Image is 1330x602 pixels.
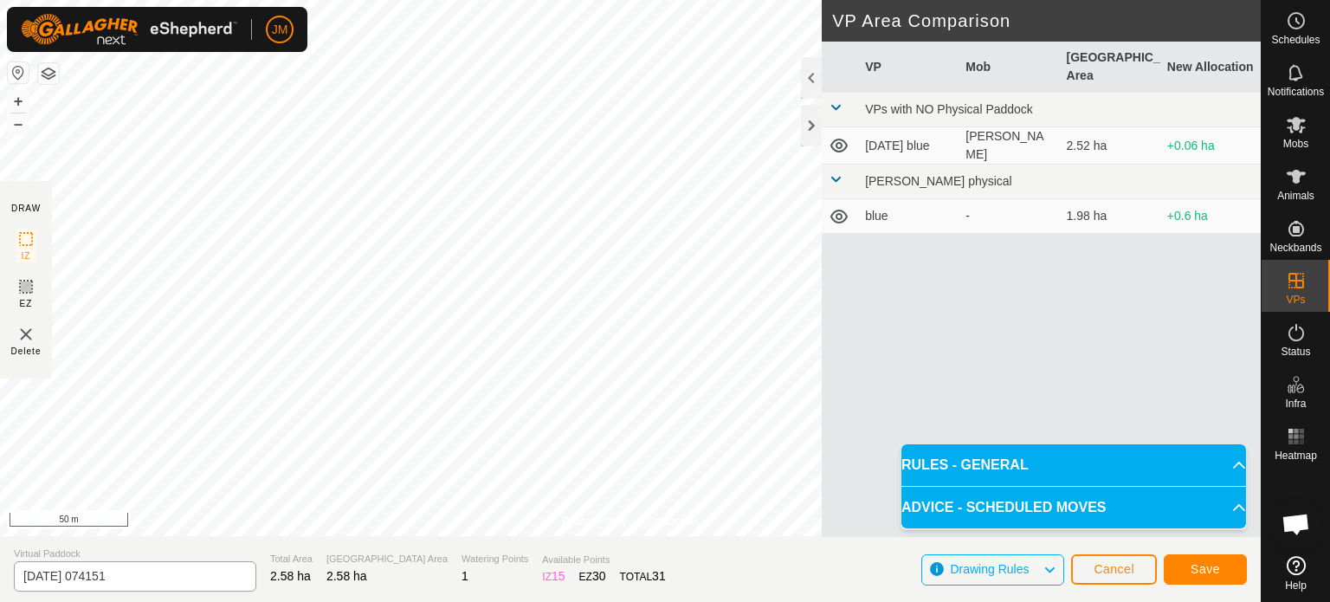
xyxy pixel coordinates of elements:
[21,14,237,45] img: Gallagher Logo
[1060,127,1160,165] td: 2.52 ha
[1191,562,1220,576] span: Save
[901,444,1246,486] p-accordion-header: RULES - GENERAL
[1268,87,1324,97] span: Notifications
[20,297,33,310] span: EZ
[901,455,1029,476] span: RULES - GENERAL
[1060,42,1160,93] th: [GEOGRAPHIC_DATA] Area
[1160,127,1261,165] td: +0.06 ha
[1269,243,1321,253] span: Neckbands
[579,567,606,586] div: EZ
[272,21,288,39] span: JM
[326,552,448,566] span: [GEOGRAPHIC_DATA] Area
[8,62,29,83] button: Reset Map
[1281,346,1310,357] span: Status
[965,127,1052,164] div: [PERSON_NAME]
[552,569,565,583] span: 15
[901,497,1106,518] span: ADVICE - SCHEDULED MOVES
[16,324,36,345] img: VP
[462,569,468,583] span: 1
[1286,295,1305,305] span: VPs
[620,567,666,586] div: TOTAL
[865,174,1012,188] span: [PERSON_NAME] physical
[11,345,42,358] span: Delete
[959,42,1059,93] th: Mob
[865,102,1033,116] span: VPs with NO Physical Paddock
[38,63,59,84] button: Map Layers
[1160,199,1261,234] td: +0.6 ha
[11,202,41,215] div: DRAW
[1071,554,1157,585] button: Cancel
[326,569,367,583] span: 2.58 ha
[592,569,606,583] span: 30
[270,552,313,566] span: Total Area
[858,127,959,165] td: [DATE] blue
[22,249,31,262] span: IZ
[1285,580,1307,591] span: Help
[1060,199,1160,234] td: 1.98 ha
[858,42,959,93] th: VP
[1262,549,1330,598] a: Help
[562,514,627,529] a: Privacy Policy
[8,113,29,134] button: –
[901,487,1246,528] p-accordion-header: ADVICE - SCHEDULED MOVES
[14,547,256,561] span: Virtual Paddock
[1285,398,1306,409] span: Infra
[1164,554,1247,585] button: Save
[1094,562,1134,576] span: Cancel
[652,569,666,583] span: 31
[270,569,311,583] span: 2.58 ha
[542,567,565,586] div: IZ
[1275,450,1317,461] span: Heatmap
[1283,139,1308,149] span: Mobs
[462,552,528,566] span: Watering Points
[832,10,1261,31] h2: VP Area Comparison
[858,199,959,234] td: blue
[1160,42,1261,93] th: New Allocation
[1271,35,1320,45] span: Schedules
[542,553,665,567] span: Available Points
[1270,498,1322,550] div: Open chat
[950,562,1029,576] span: Drawing Rules
[1277,191,1314,201] span: Animals
[965,207,1052,225] div: -
[648,514,699,529] a: Contact Us
[8,91,29,112] button: +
